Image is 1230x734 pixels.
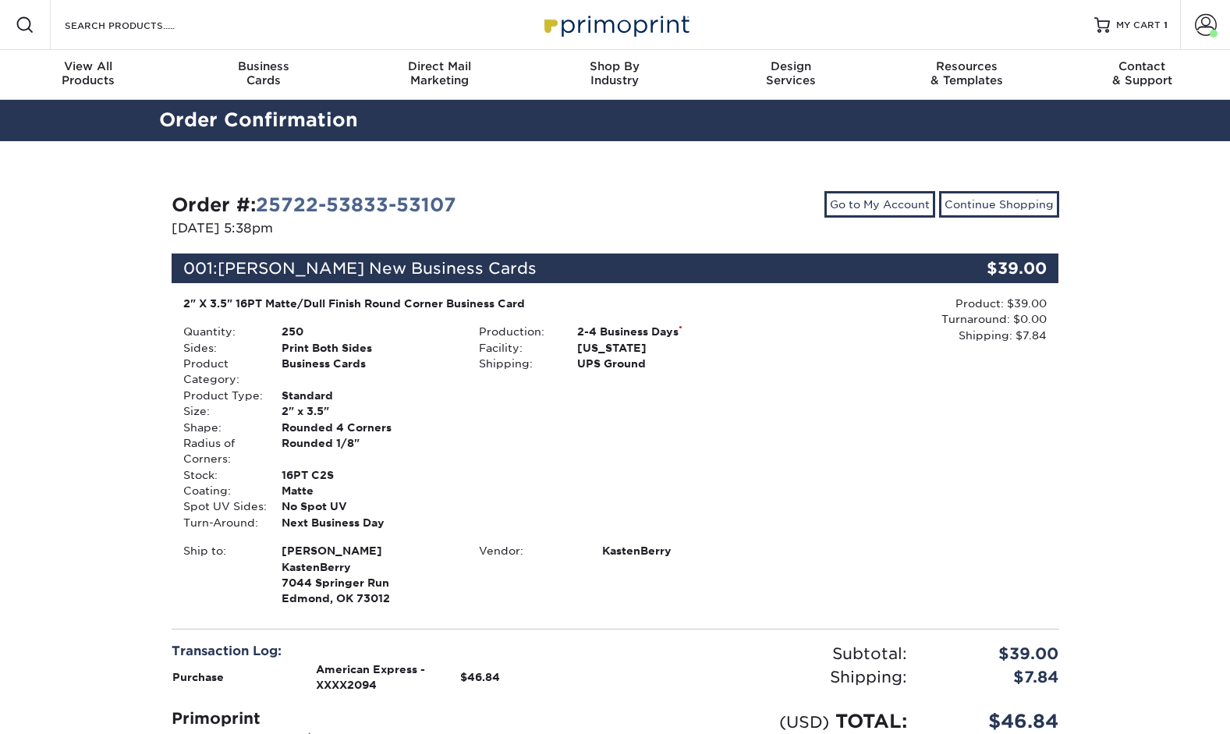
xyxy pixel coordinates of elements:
span: Direct Mail [352,59,527,73]
div: KastenBerry [590,543,763,558]
span: MY CART [1116,19,1161,32]
a: Continue Shopping [939,191,1059,218]
div: [US_STATE] [565,340,763,356]
div: UPS Ground [565,356,763,371]
div: 001: [172,254,911,283]
div: Standard [270,388,467,403]
div: & Support [1055,59,1230,87]
div: & Templates [878,59,1054,87]
strong: Edmond, OK 73012 [282,543,455,605]
div: Primoprint [172,707,604,730]
div: Facility: [467,340,565,356]
div: Turn-Around: [172,515,270,530]
div: Business Cards [270,356,467,388]
small: (USD) [779,712,829,732]
div: Product Category: [172,356,270,388]
div: 2-4 Business Days [565,324,763,339]
div: Matte [270,483,467,498]
div: Services [703,59,878,87]
span: Design [703,59,878,73]
span: Contact [1055,59,1230,73]
a: Go to My Account [824,191,935,218]
strong: $46.84 [460,671,500,683]
div: 16PT C2S [270,467,467,483]
a: 25722-53833-53107 [256,193,456,216]
div: Quantity: [172,324,270,339]
div: Product Type: [172,388,270,403]
input: SEARCH PRODUCTS..... [63,16,215,34]
a: Contact& Support [1055,50,1230,100]
a: DesignServices [703,50,878,100]
span: TOTAL: [835,710,907,732]
span: 1 [1164,20,1168,30]
span: [PERSON_NAME] New Business Cards [218,259,537,278]
div: 2" x 3.5" [270,403,467,419]
div: No Spot UV [270,498,467,514]
div: $39.00 [911,254,1059,283]
a: Shop ByIndustry [527,50,703,100]
div: Next Business Day [270,515,467,530]
strong: American Express - XXXX2094 [316,663,425,691]
span: KastenBerry [282,559,455,575]
div: Shape: [172,420,270,435]
div: Size: [172,403,270,419]
div: Production: [467,324,565,339]
a: Resources& Templates [878,50,1054,100]
span: Business [175,59,351,73]
div: $39.00 [919,642,1071,665]
h2: Order Confirmation [147,106,1083,135]
div: Spot UV Sides: [172,498,270,514]
a: BusinessCards [175,50,351,100]
div: Radius of Corners: [172,435,270,467]
div: Product: $39.00 Turnaround: $0.00 Shipping: $7.84 [763,296,1047,343]
span: Resources [878,59,1054,73]
strong: Order #: [172,193,456,216]
div: Industry [527,59,703,87]
span: 7044 Springer Run [282,575,455,590]
div: Ship to: [172,543,270,607]
div: $7.84 [919,665,1071,689]
span: Shop By [527,59,703,73]
a: Direct MailMarketing [352,50,527,100]
div: Vendor: [467,543,590,558]
strong: Purchase [172,671,224,683]
div: Stock: [172,467,270,483]
div: Rounded 1/8" [270,435,467,467]
p: [DATE] 5:38pm [172,219,604,238]
div: Print Both Sides [270,340,467,356]
span: [PERSON_NAME] [282,543,455,558]
div: Subtotal: [615,642,919,665]
div: Coating: [172,483,270,498]
div: Shipping: [615,665,919,689]
div: Rounded 4 Corners [270,420,467,435]
img: Primoprint [537,8,693,41]
div: 250 [270,324,467,339]
div: Transaction Log: [172,642,604,661]
div: 2" X 3.5" 16PT Matte/Dull Finish Round Corner Business Card [183,296,752,311]
div: Sides: [172,340,270,356]
div: Shipping: [467,356,565,371]
div: Cards [175,59,351,87]
div: Marketing [352,59,527,87]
